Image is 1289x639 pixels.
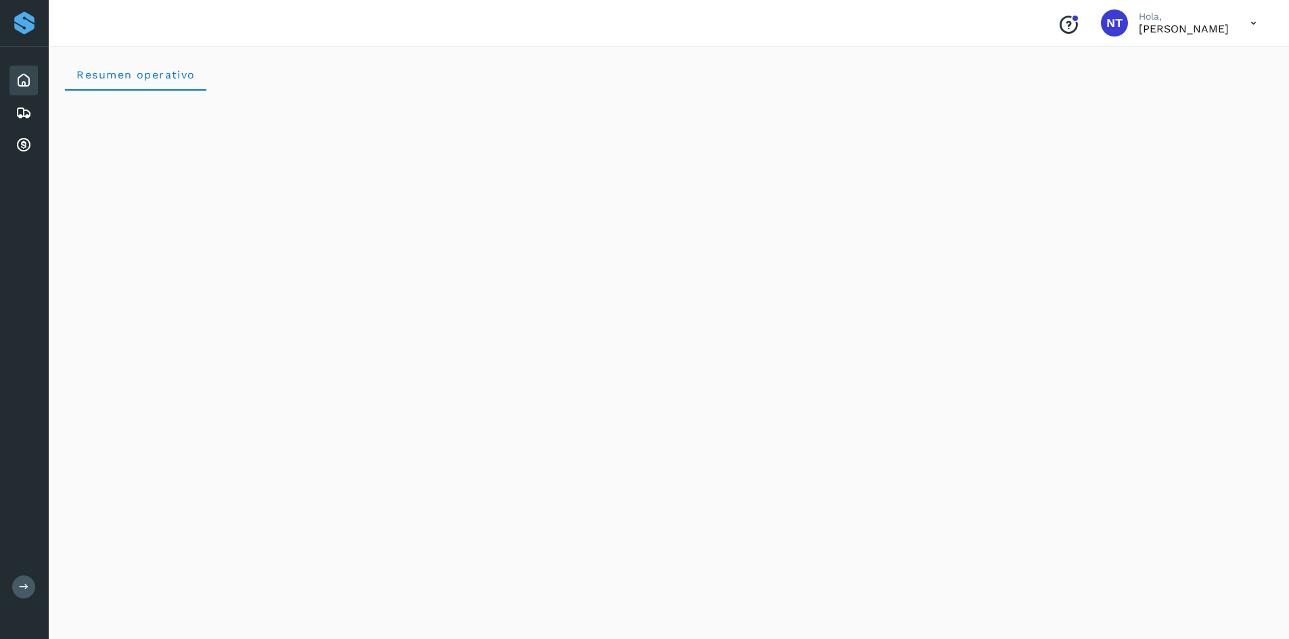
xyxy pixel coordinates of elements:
[9,98,38,128] div: Embarques
[9,66,38,95] div: Inicio
[1139,22,1229,35] p: Norberto Tula Tepo
[9,131,38,160] div: Cuentas por cobrar
[76,68,196,81] span: Resumen operativo
[1139,11,1229,22] p: Hola,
